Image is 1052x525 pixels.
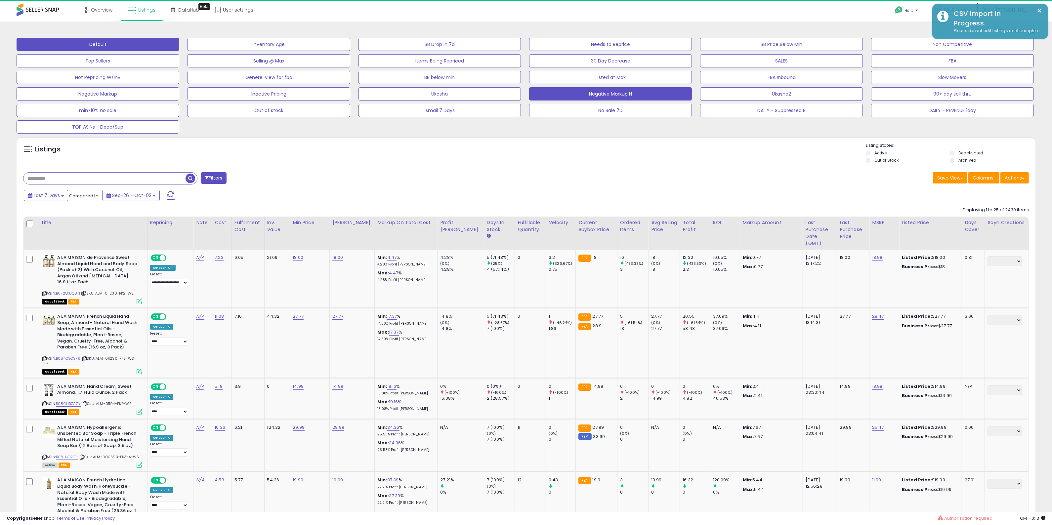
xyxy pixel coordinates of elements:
[902,254,932,261] b: Listed Price:
[743,393,798,399] p: 2.41
[871,87,1034,101] button: 90+ day sell thru
[890,1,925,21] a: Help
[377,399,432,411] div: %
[840,219,866,240] div: Last Purchase Price
[683,326,710,332] div: 53.43
[377,399,389,405] b: Max:
[42,356,136,366] span: | SKU: ALM-011230-PK3-WS-FBA
[902,323,957,329] div: $27.77
[578,219,614,233] div: Current Buybox Price
[198,3,210,10] div: Tooltip anchor
[377,270,432,282] div: %
[700,87,863,101] button: Ukasha2
[91,7,112,13] span: Overview
[332,219,372,226] div: [PERSON_NAME]
[578,255,591,262] small: FBA
[872,219,896,226] div: MSRP
[965,255,980,261] div: 0.31
[717,390,733,395] small: (-100%)
[872,424,884,431] a: 25.47
[34,192,60,199] span: Last 7 Days
[806,313,832,325] div: [DATE] 13:14:31
[874,157,899,163] label: Out of Stock
[683,266,710,272] div: 2.31
[81,291,134,296] span: | SKU: ALM-011230-PK2-WS
[56,454,78,460] a: B08HJQ2C11
[332,313,343,320] a: 27.77
[902,392,938,399] b: Business Price:
[743,424,753,430] strong: Min:
[42,424,142,467] div: ASIN:
[902,384,957,389] div: $14.99
[713,219,737,226] div: ROI
[42,384,142,414] div: ASIN:
[651,326,680,332] div: 27.77
[196,424,204,431] a: N/A
[487,395,515,401] div: 2 (28.57%)
[102,190,160,201] button: Sep-26 - Oct-02
[651,255,680,261] div: 18
[683,219,707,233] div: Total Profit
[743,323,798,329] p: 4.11
[42,384,56,397] img: 41e+0zdpoEL._SL40_.jpg
[529,71,692,84] button: Listed at Max
[151,314,160,320] span: ON
[69,193,100,199] span: Compared to:
[933,172,967,183] button: Save View
[293,254,303,261] a: 18.00
[196,219,209,226] div: Note
[377,337,432,342] p: 14.80% Profit [PERSON_NAME]
[42,299,67,304] span: All listings that are currently out of stock and unavailable for purchase on Amazon
[487,233,491,239] small: Days In Stock.
[293,383,304,390] a: 14.99
[743,264,798,270] p: 0.77
[713,255,740,261] div: 10.65%
[24,190,68,201] button: Last 7 Days
[150,394,173,400] div: Amazon AI
[440,384,484,389] div: 0%
[42,477,56,490] img: 31tcDTdn94L._SL40_.jpg
[377,255,432,267] div: %
[620,326,648,332] div: 13
[518,313,541,319] div: 0
[651,266,680,272] div: 18
[377,313,387,319] b: Min:
[293,219,327,226] div: Min Price
[988,219,1026,226] div: Sayn Creations
[973,175,993,181] span: Columns
[687,320,705,325] small: (-61.54%)
[902,264,957,270] div: $18
[743,384,798,389] p: 2.41
[902,219,959,226] div: Listed Price
[234,255,259,261] div: 6.05
[234,424,259,430] div: 6.21
[687,390,702,395] small: (-100%)
[358,71,521,84] button: BB below min
[872,313,884,320] a: 28.47
[518,255,541,261] div: 0
[965,384,980,389] div: N/A
[56,356,80,361] a: B084Q3Q3P9
[713,266,740,272] div: 10.65%
[683,384,710,389] div: 0
[905,8,913,13] span: Help
[377,278,432,282] p: 4.28% Profit [PERSON_NAME]
[655,390,671,395] small: (-100%)
[42,255,56,268] img: 51WhmmFsi4L._SL40_.jpg
[440,219,481,233] div: Profit [PERSON_NAME]
[375,217,438,250] th: The percentage added to the cost of goods (COGS) that forms the calculator for Min & Max prices.
[620,313,648,319] div: 5
[743,313,753,319] strong: Min:
[41,219,145,226] div: Title
[188,87,350,101] button: Inactive Pricing
[42,409,67,415] span: All listings that are currently out of stock and unavailable for purchase on Amazon
[440,266,484,272] div: 4.28%
[188,71,350,84] button: Generel view for fba
[743,255,798,261] p: 0.77
[68,409,79,415] span: FBA
[389,270,399,276] a: 4.47
[234,313,259,319] div: 7.16
[806,384,832,395] div: [DATE] 03:30:44
[713,320,722,325] small: (0%)
[651,384,680,389] div: 0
